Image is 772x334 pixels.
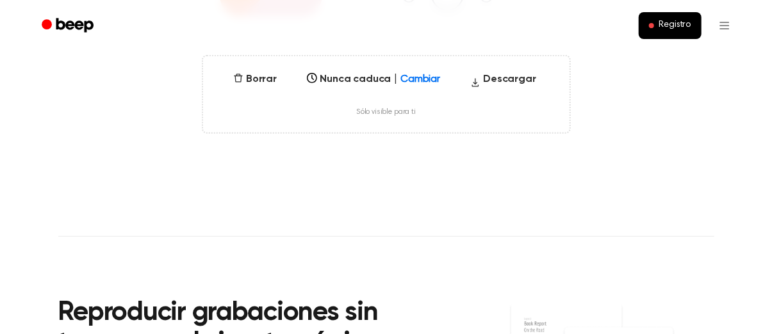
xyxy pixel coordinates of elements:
font: Sólo visible para ti [356,108,416,116]
font: Descargar [483,74,536,84]
font: Registro [659,20,691,29]
font: Borrar [246,74,277,84]
button: Descargar [465,72,541,92]
a: Bip [33,13,105,38]
button: Abrir menú [709,10,740,41]
button: Registro [639,12,702,39]
button: Borrar [228,72,282,87]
